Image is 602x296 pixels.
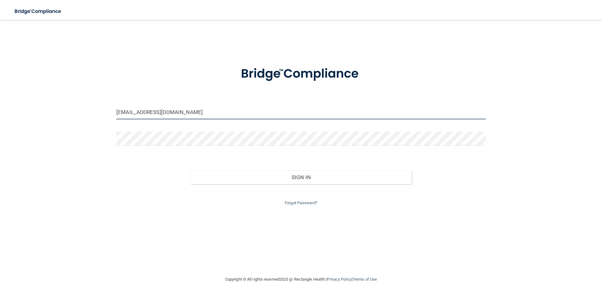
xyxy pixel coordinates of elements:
[285,200,317,205] a: Forgot Password?
[9,5,67,18] img: bridge_compliance_login_screen.278c3ca4.svg
[228,58,374,90] img: bridge_compliance_login_screen.278c3ca4.svg
[187,269,415,289] div: Copyright © All rights reserved 2025 @ Rectangle Health | |
[327,277,351,282] a: Privacy Policy
[353,277,377,282] a: Terms of Use
[494,252,594,277] iframe: Drift Widget Chat Controller
[116,105,486,119] input: Email
[190,170,412,184] button: Sign In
